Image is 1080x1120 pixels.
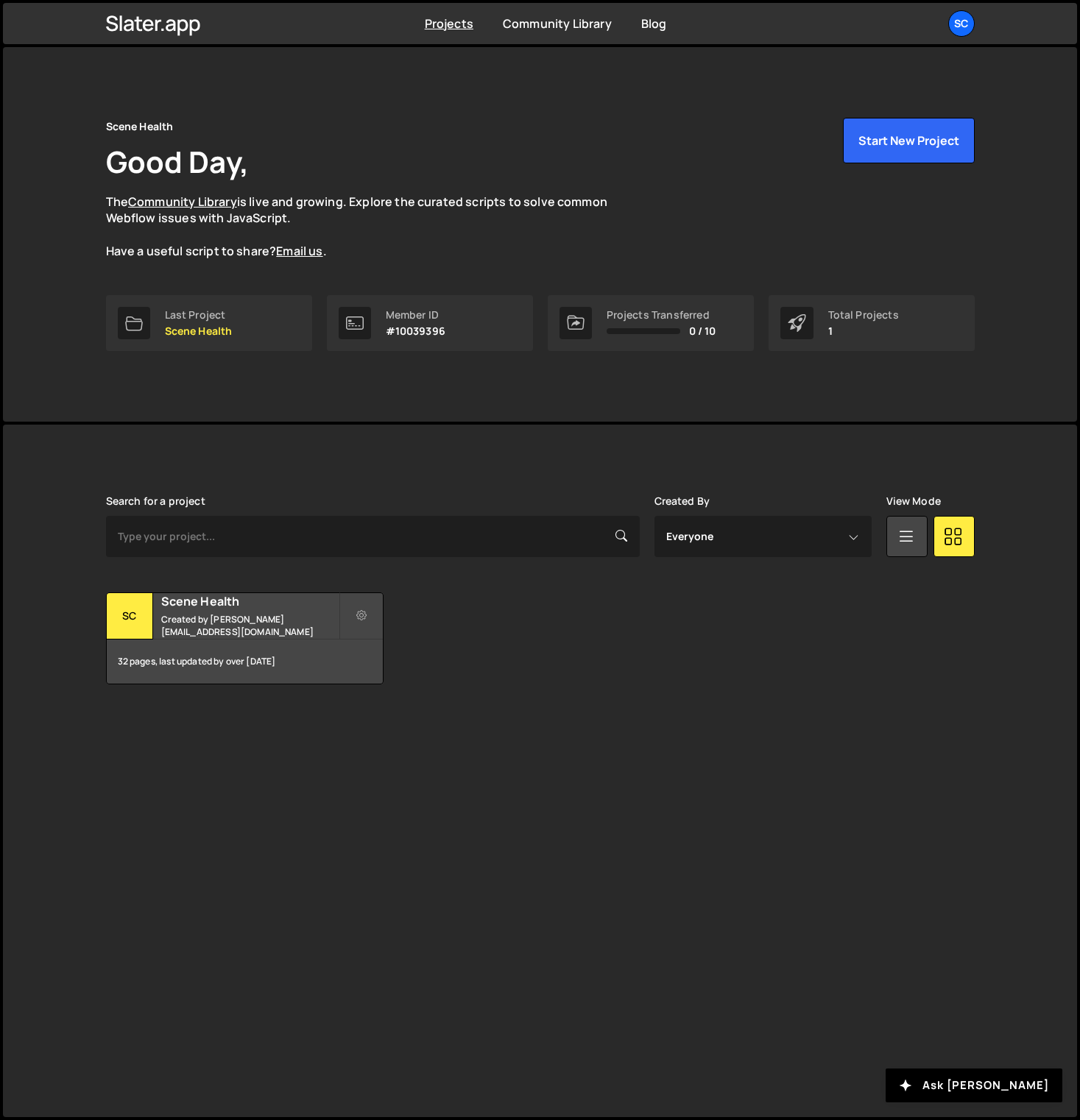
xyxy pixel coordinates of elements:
[386,309,445,321] div: Member ID
[106,516,640,557] input: Type your project...
[886,1068,1062,1102] button: Ask [PERSON_NAME]
[503,15,612,32] a: Community Library
[828,309,899,321] div: Total Projects
[107,593,153,639] div: Sc
[386,325,445,337] p: #10039396
[165,309,233,321] div: Last Project
[828,325,899,337] p: 1
[107,639,383,684] div: 32 pages, last updated by over [DATE]
[106,118,174,135] div: Scene Health
[161,593,339,609] h2: Scene Health
[425,15,473,32] a: Projects
[654,495,710,507] label: Created By
[641,15,667,32] a: Blog
[276,243,322,259] a: Email us
[106,295,312,351] a: Last Project Scene Health
[106,194,636,260] p: The is live and growing. Explore the curated scripts to solve common Webflow issues with JavaScri...
[106,495,205,507] label: Search for a project
[106,141,249,182] h1: Good Day,
[607,309,716,321] div: Projects Transferred
[106,592,384,684] a: Sc Scene Health Created by [PERSON_NAME][EMAIL_ADDRESS][DOMAIN_NAME] 32 pages, last updated by ov...
[689,325,716,337] span: 0 / 10
[128,194,237,210] a: Community Library
[886,495,941,507] label: View Mode
[165,325,233,337] p: Scene Health
[948,10,975,37] a: Sc
[161,613,339,638] small: Created by [PERSON_NAME][EMAIL_ADDRESS][DOMAIN_NAME]
[843,118,975,163] button: Start New Project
